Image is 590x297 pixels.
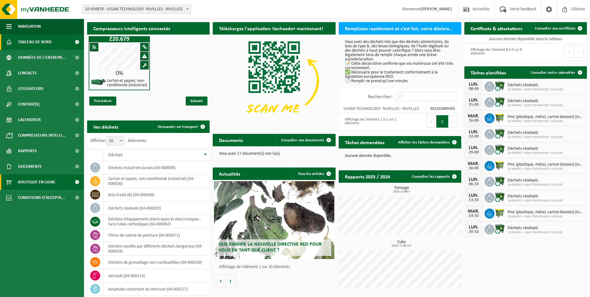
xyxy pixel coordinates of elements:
span: Pmc (plastique, métal, carton boisson) (industriel) [508,162,584,167]
td: déchets d'équipements électriques et électroniques - Sans tubes cathodiques (04-000067) [104,215,210,229]
span: 10-954878 - VIGAN TECHNOLOGY -NIVELLES [508,167,584,171]
span: Déchets résiduels [508,83,563,88]
span: 10-954878 - VIGAN TECHNOLOGY -NIVELLES [508,231,563,234]
img: WB-1100-HPE-GN-50 [495,160,505,171]
h2: Tâches demandées [339,136,391,148]
div: LUN. [467,98,480,103]
span: Pmc (plastique, métal, carton boisson) (industriel) [508,115,584,120]
td: déchets de grenaillage non-combustibles (04-000109) [104,256,210,269]
span: Contacts [18,65,37,81]
span: Précédent [89,97,116,106]
h2: Tâches planifiées [464,66,512,78]
a: Consulter les rapports [407,170,461,183]
h2: Rapports 2025 / 2024 [339,170,396,182]
h2: Compresseurs intelligents connectés [87,22,210,34]
button: Vorige [216,275,226,287]
p: Aucune donnée disponible. [345,154,455,158]
h2: Actualités [213,167,246,180]
div: LUN. [467,130,480,134]
span: 2025: 7,700 m3 [342,244,461,247]
td: déchets souillés par différents déchets dangereux (04-000093) [104,242,210,256]
div: 16-09 [467,119,480,123]
div: 06-10 [467,182,480,186]
label: Afficher éléments [90,138,146,143]
span: Afficher les tâches demandées [398,140,450,144]
h2: Téléchargez l'application Vanheede+ maintenant! [213,22,329,34]
span: Demander un transport [158,125,198,129]
span: Que signifie la nouvelle directive RED pour vous en tant que client ? [219,242,322,253]
a: Demander un transport [153,120,209,133]
img: WB-1100-HPE-GN-50 [495,208,505,218]
div: LUN. [467,177,480,182]
strong: [PERSON_NAME] [421,7,452,12]
div: LUN. [467,82,480,87]
img: WB-1100-CU [495,176,505,186]
span: Déchets résiduels [508,130,563,135]
td: filtres de cabine de peinture (04-000071) [104,229,210,242]
td: carton et papier, non-conditionné (industriel) (04-000026) [104,174,210,188]
p: Vous avez des déchets tels que des déchets alimentaires, du bois de type B, des boues biologiques... [345,40,455,83]
p: Vous avez 17 document(s) non lu(s). [219,152,329,156]
span: 10 [106,136,125,146]
td: VIGAN TECHNOLOGY -NIVELLES - NIVELLES [339,104,426,113]
label: Rechercher: [368,94,393,99]
td: déchets résiduels (04-000029) [104,201,210,215]
img: WB-1100-CU [495,224,505,234]
span: Boutique en ligne [18,174,55,190]
div: LUN. [467,193,480,198]
td: déchets industriels banals (04-000008) [104,161,210,174]
div: 22-09 [467,134,480,139]
span: 10-954878 - VIGAN TECHNOLOGY -NIVELLES [508,151,563,155]
h2: Vos déchets [87,120,124,133]
span: 10 [106,137,124,145]
span: 10-954878 - VIGAN TECHNOLOGY -NIVELLES [508,104,563,107]
div: 30-09 [467,166,480,171]
span: Compresseurs intelli... [18,128,66,143]
div: LUN. [467,225,480,230]
img: Download de VHEPlus App [213,35,335,127]
span: Calendrier [18,112,41,128]
span: Déchets résiduels [508,178,563,183]
div: MAR. [467,161,480,166]
span: Pmc (plastique, métal, carton boisson) (industriel) [508,210,584,215]
span: Utilisateurs [18,81,44,97]
button: Volgende [226,275,235,287]
div: 15-09 [467,103,480,107]
h2: Remplissez rapidement et c’est fait, votre déclaration RED pour 2025 [339,22,461,34]
td: bois traité (B) (04-000028) [104,188,210,201]
button: Previous [426,115,436,128]
div: 0% [89,70,149,77]
div: 08-09 [467,87,480,91]
div: Affichage de l'élément 1 à 1 sur 1 éléments [342,115,397,128]
span: 10-954878 - VIGAN TECHNOLOGY -NIVELLES [508,88,563,92]
span: 10-954878 - VIGAN TECHNOLOGY -NIVELLES [508,215,584,219]
div: MAR. [467,209,480,214]
h2: Certificats & attestations [464,22,528,34]
strong: RED25009305 [430,106,455,111]
img: HK-XZ-20-GN-01 [91,78,106,86]
td: ampoules contenant du mercure (04-000117) [104,282,210,296]
td: aérosols (04-000114) [104,269,210,282]
span: Documents [18,159,42,174]
span: Consulter votre calendrier [531,71,575,75]
button: Next [574,45,584,58]
span: Déchets résiduels [508,99,563,104]
img: WB-1100-CU [495,81,505,91]
span: 10-954878 - VIGAN TECHNOLOGY -NIVELLES - NIVELLES [82,5,191,14]
div: 13-10 [467,198,480,202]
img: WB-1100-CU [495,128,505,139]
h2: Documents [213,134,249,146]
span: Déchets résiduels [508,226,563,231]
h3: Cube [342,240,461,247]
span: Navigation [18,19,41,34]
span: Consulter vos certificats [535,26,575,31]
a: Consulter votre calendrier [526,66,586,79]
button: 1 [436,115,448,128]
div: 29-09 [467,150,480,155]
span: Tableau de bord [18,34,52,50]
div: 20-10 [467,230,480,234]
h1: Z20.679 [90,36,148,42]
span: Déchet [108,153,123,158]
img: WB-1100-HPE-GN-50 [495,112,505,123]
span: Contrat(s) [18,97,39,112]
